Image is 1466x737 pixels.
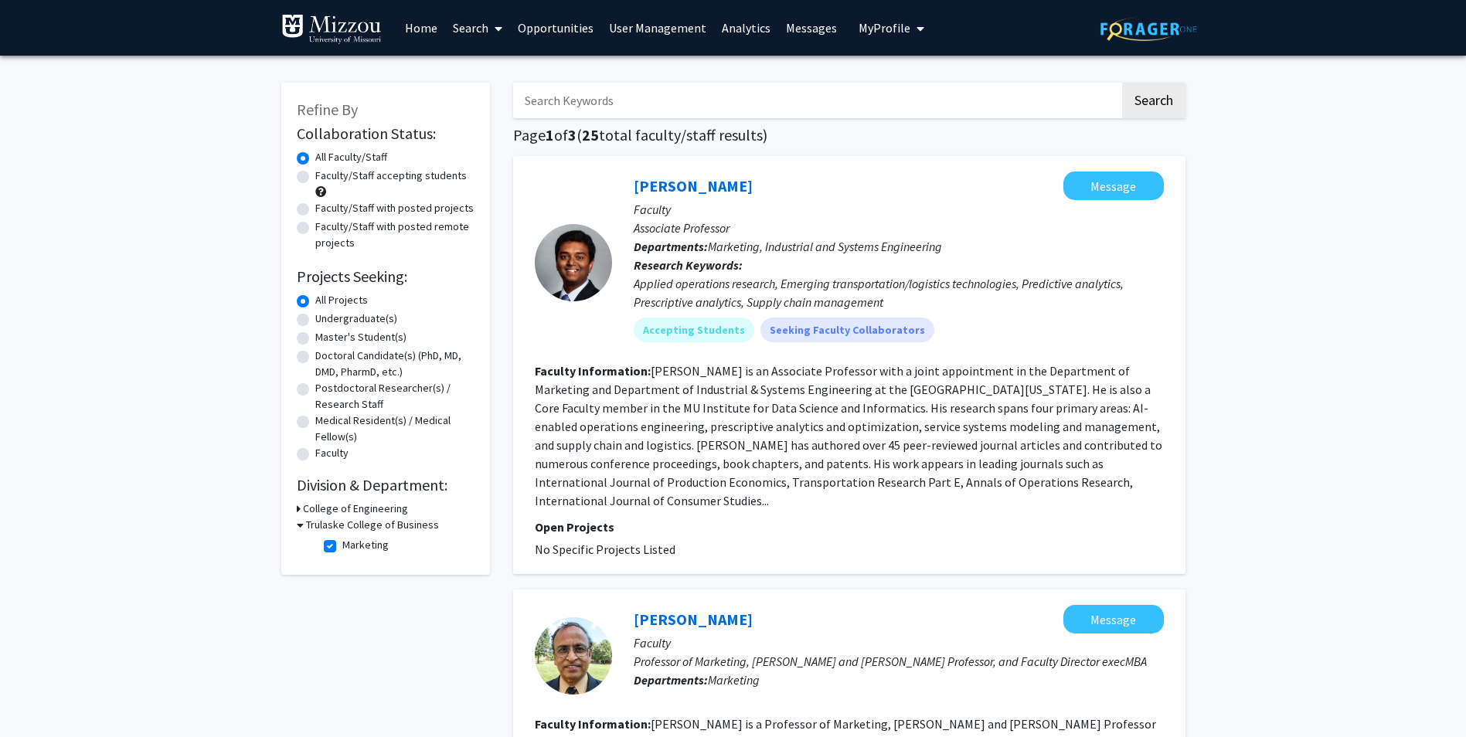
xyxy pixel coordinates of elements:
[859,20,910,36] span: My Profile
[297,124,474,143] h2: Collaboration Status:
[315,348,474,380] label: Doctoral Candidate(s) (PhD, MD, DMD, PharmD, etc.)
[708,239,942,254] span: Marketing, Industrial and Systems Engineering
[513,126,1185,144] h1: Page of ( total faculty/staff results)
[397,1,445,55] a: Home
[634,239,708,254] b: Departments:
[778,1,845,55] a: Messages
[315,200,474,216] label: Faculty/Staff with posted projects
[306,517,439,533] h3: Trulaske College of Business
[634,610,753,629] a: [PERSON_NAME]
[297,100,358,119] span: Refine By
[315,380,474,413] label: Postdoctoral Researcher(s) / Research Staff
[1063,605,1164,633] button: Message Srinath Gopalakrishna
[708,672,760,688] span: Marketing
[1063,172,1164,200] button: Message Sharan Srinivas
[634,318,754,342] mat-chip: Accepting Students
[315,219,474,251] label: Faculty/Staff with posted remote projects
[281,14,382,45] img: University of Missouri Logo
[510,1,601,55] a: Opportunities
[634,633,1164,652] p: Faculty
[568,125,577,144] span: 3
[634,257,743,273] b: Research Keywords:
[546,125,554,144] span: 1
[1122,83,1185,118] button: Search
[535,716,651,732] b: Faculty Information:
[535,363,651,379] b: Faculty Information:
[1100,17,1197,41] img: ForagerOne Logo
[582,125,599,144] span: 25
[445,1,510,55] a: Search
[513,83,1120,118] input: Search Keywords
[535,518,1164,536] p: Open Projects
[315,329,406,345] label: Master's Student(s)
[634,672,708,688] b: Departments:
[634,200,1164,219] p: Faculty
[714,1,778,55] a: Analytics
[342,537,389,553] label: Marketing
[315,149,387,165] label: All Faculty/Staff
[297,267,474,286] h2: Projects Seeking:
[315,413,474,445] label: Medical Resident(s) / Medical Fellow(s)
[601,1,714,55] a: User Management
[634,274,1164,311] div: Applied operations research, Emerging transportation/logistics technologies, Predictive analytics...
[634,176,753,195] a: [PERSON_NAME]
[535,542,675,557] span: No Specific Projects Listed
[12,667,66,725] iframe: Chat
[315,292,368,308] label: All Projects
[760,318,934,342] mat-chip: Seeking Faculty Collaborators
[634,652,1164,671] p: Professor of Marketing, [PERSON_NAME] and [PERSON_NAME] Professor, and Faculty Director execMBA
[297,476,474,494] h2: Division & Department:
[303,501,408,517] h3: College of Engineering
[315,311,397,327] label: Undergraduate(s)
[535,363,1162,508] fg-read-more: [PERSON_NAME] is an Associate Professor with a joint appointment in the Department of Marketing a...
[315,445,349,461] label: Faculty
[315,168,467,184] label: Faculty/Staff accepting students
[634,219,1164,237] p: Associate Professor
